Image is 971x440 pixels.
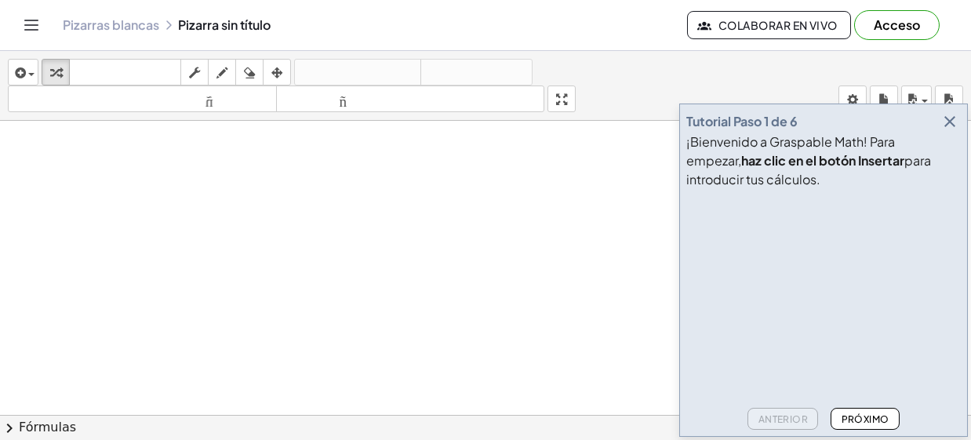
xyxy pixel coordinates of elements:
font: Pizarras blancas [63,16,159,33]
button: Cambiar navegación [19,13,44,38]
font: tamaño_del_formato [280,92,541,107]
button: rehacer [420,59,533,85]
font: ¡Bienvenido a Graspable Math! Para empezar, [686,133,895,169]
font: teclado [73,65,177,80]
font: Tutorial Paso 1 de 6 [686,113,798,129]
font: tamaño_del_formato [12,92,273,107]
font: Acceso [874,16,920,33]
a: Pizarras blancas [63,17,159,33]
font: haz clic en el botón Insertar [741,152,904,169]
font: deshacer [298,65,417,80]
button: Próximo [831,408,899,430]
button: Colaborar en vivo [687,11,851,39]
button: tamaño_del_formato [276,85,545,112]
button: deshacer [294,59,421,85]
button: tamaño_del_formato [8,85,277,112]
font: Próximo [842,413,889,425]
font: Colaborar en vivo [718,18,838,32]
button: teclado [69,59,181,85]
font: Fórmulas [19,420,76,435]
button: Acceso [854,10,940,40]
font: rehacer [424,65,529,80]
